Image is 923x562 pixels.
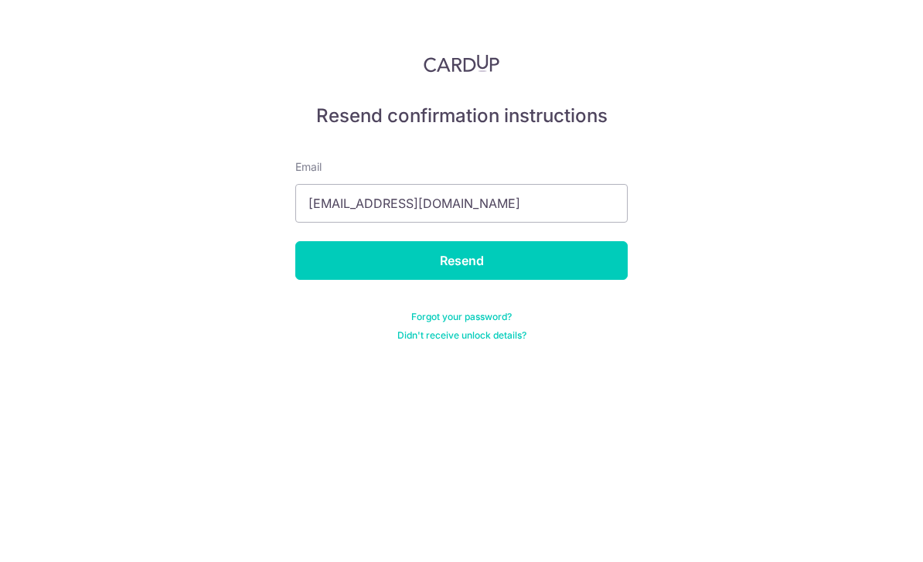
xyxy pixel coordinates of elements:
[295,104,628,128] h5: Resend confirmation instructions
[397,329,526,342] a: Didn't receive unlock details?
[424,54,499,73] img: CardUp Logo
[295,184,628,223] input: Enter your Email
[295,159,322,175] label: Email
[411,311,512,323] a: Forgot your password?
[295,241,628,280] input: Resend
